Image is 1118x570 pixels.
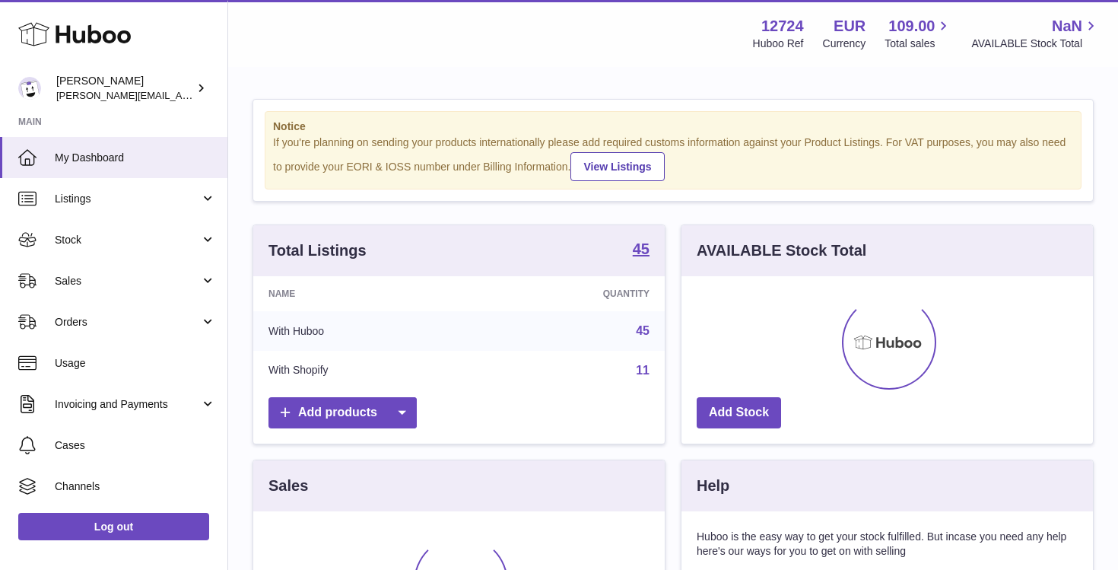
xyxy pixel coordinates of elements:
div: If you're planning on sending your products internationally please add required customs informati... [273,135,1073,181]
h3: AVAILABLE Stock Total [697,240,866,261]
a: View Listings [570,152,664,181]
td: With Shopify [253,351,475,390]
img: sebastian@ffern.co [18,77,41,100]
th: Name [253,276,475,311]
span: Cases [55,438,216,453]
span: Listings [55,192,200,206]
span: Sales [55,274,200,288]
p: Huboo is the easy way to get your stock fulfilled. But incase you need any help here's our ways f... [697,530,1078,559]
span: Total sales [885,37,952,51]
a: 45 [636,324,650,337]
strong: 45 [633,241,650,256]
span: Channels [55,479,216,494]
strong: 12724 [761,16,804,37]
span: Invoicing and Payments [55,397,200,412]
h3: Help [697,476,729,496]
a: Log out [18,513,209,540]
span: [PERSON_NAME][EMAIL_ADDRESS][DOMAIN_NAME] [56,89,305,101]
td: With Huboo [253,311,475,351]
a: 11 [636,364,650,377]
div: Currency [823,37,866,51]
span: Stock [55,233,200,247]
a: Add Stock [697,397,781,428]
span: AVAILABLE Stock Total [971,37,1100,51]
h3: Sales [268,476,308,496]
a: 45 [633,241,650,260]
span: My Dashboard [55,151,216,165]
th: Quantity [475,276,665,311]
a: 109.00 Total sales [885,16,952,51]
span: Usage [55,356,216,371]
span: NaN [1052,16,1082,37]
strong: Notice [273,119,1073,134]
div: Huboo Ref [753,37,804,51]
span: Orders [55,315,200,330]
a: Add products [268,397,417,428]
div: [PERSON_NAME] [56,74,193,103]
strong: EUR [834,16,865,37]
h3: Total Listings [268,240,367,261]
span: 109.00 [888,16,935,37]
a: NaN AVAILABLE Stock Total [971,16,1100,51]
